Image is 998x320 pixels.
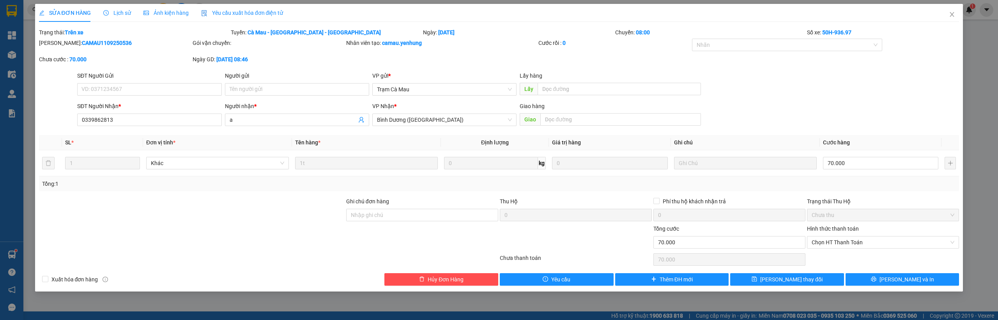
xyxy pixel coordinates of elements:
span: Định lượng [481,139,509,146]
b: 50H-936.97 [822,29,851,36]
span: Đơn vị tính [146,139,175,146]
span: Trạm Cà Mau [377,84,512,95]
div: [PERSON_NAME]: [39,39,191,47]
input: VD: Bàn, Ghế [295,157,438,169]
span: Xuất hóa đơn hàng [48,275,101,284]
div: Ngày GD: [193,55,345,64]
button: exclamation-circleYêu cầu [500,273,614,286]
span: Cước hàng [823,139,850,146]
div: Người nhận [225,102,369,110]
div: Gói vận chuyển: [193,39,345,47]
span: exclamation-circle [543,276,548,283]
div: SĐT Người Gửi [77,71,221,80]
span: Phí thu hộ khách nhận trả [660,197,729,206]
span: Thêm ĐH mới [660,275,693,284]
span: SỬA ĐƠN HÀNG [39,10,91,16]
span: SL [65,139,71,146]
span: Khác [151,157,284,169]
span: Bình Dương (BX Bàu Bàng) [377,114,512,126]
span: Yêu cầu xuất hóa đơn điện tử [201,10,283,16]
div: Ngày: [422,28,614,37]
span: plus [651,276,656,283]
b: 70.000 [69,56,87,62]
button: plus [945,157,956,169]
b: Cà Mau - [GEOGRAPHIC_DATA] - [GEOGRAPHIC_DATA] [248,29,381,36]
span: Lấy [520,83,538,95]
span: Chọn HT Thanh Toán [812,236,954,248]
div: Trạng thái: [38,28,230,37]
b: Trên xe [65,29,83,36]
span: [PERSON_NAME] và In [879,275,934,284]
button: printer[PERSON_NAME] và In [846,273,959,286]
button: save[PERSON_NAME] thay đổi [730,273,844,286]
div: SĐT Người Nhận [77,102,221,110]
span: Thu Hộ [500,198,518,204]
span: Lịch sử [103,10,131,16]
input: 0 [552,157,667,169]
span: Giá trị hàng [552,139,581,146]
label: Hình thức thanh toán [807,226,859,232]
span: [PERSON_NAME] thay đổi [760,275,823,284]
input: Ghi Chú [674,157,817,169]
span: Giao [520,113,540,126]
b: 0 [563,40,566,46]
span: Giao hàng [520,103,545,109]
span: user-add [358,117,365,123]
span: printer [871,276,876,283]
b: camau.yenhung [382,40,422,46]
b: CAMAU1109250536 [82,40,132,46]
span: Tổng cước [653,226,679,232]
th: Ghi chú [671,135,820,150]
input: Ghi chú đơn hàng [346,209,498,221]
img: icon [201,10,207,16]
button: Close [941,4,963,26]
div: Người gửi [225,71,369,80]
div: Chưa thanh toán [499,254,653,267]
b: [DATE] 08:46 [216,56,248,62]
button: delete [42,157,55,169]
span: Tên hàng [295,139,320,146]
div: Số xe: [806,28,960,37]
span: picture [143,10,149,16]
input: Dọc đường [540,113,701,126]
div: Chưa cước : [39,55,191,64]
span: Hủy Đơn Hàng [428,275,464,284]
span: delete [419,276,425,283]
div: Chuyến: [614,28,807,37]
span: clock-circle [103,10,109,16]
span: Ảnh kiện hàng [143,10,189,16]
span: info-circle [103,277,108,282]
span: close [949,11,955,18]
input: Dọc đường [538,83,701,95]
span: edit [39,10,44,16]
button: plusThêm ĐH mới [615,273,729,286]
span: VP Nhận [372,103,394,109]
span: Lấy hàng [520,73,542,79]
div: Nhân viên tạo: [346,39,537,47]
button: deleteHủy Đơn Hàng [384,273,498,286]
div: Trạng thái Thu Hộ [807,197,959,206]
span: kg [538,157,546,169]
b: [DATE] [438,29,455,36]
span: Yêu cầu [551,275,570,284]
b: 08:00 [636,29,650,36]
span: save [752,276,757,283]
div: Tuyến: [230,28,422,37]
label: Ghi chú đơn hàng [346,198,389,204]
div: VP gửi [372,71,517,80]
div: Tổng: 1 [42,180,385,188]
span: Chưa thu [812,209,954,221]
div: Cước rồi : [538,39,690,47]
